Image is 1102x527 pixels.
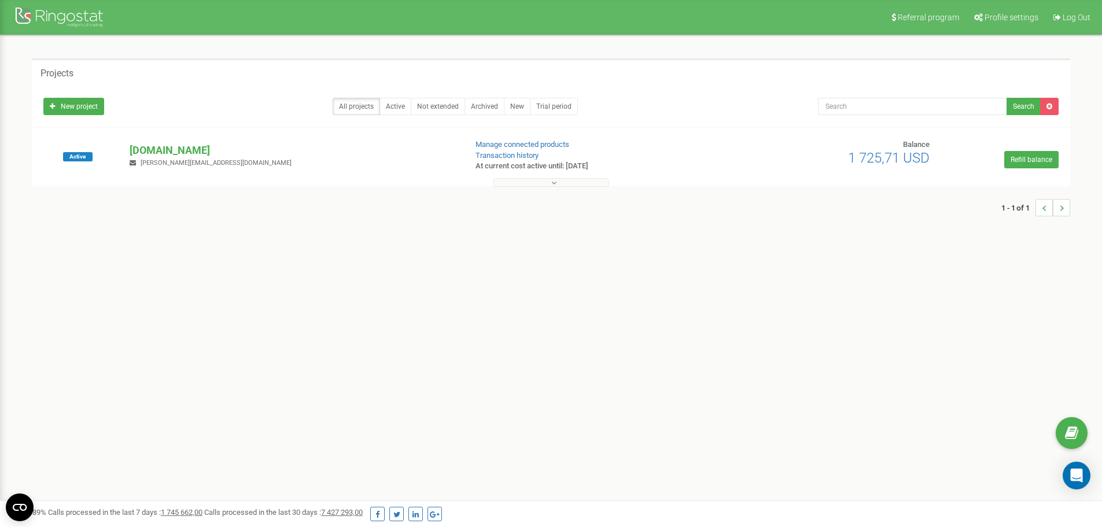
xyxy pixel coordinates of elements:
[161,508,202,517] u: 1 745 662,00
[333,98,380,115] a: All projects
[504,98,530,115] a: New
[321,508,363,517] u: 7 427 293,00
[379,98,411,115] a: Active
[903,140,930,149] span: Balance
[1007,98,1041,115] button: Search
[1063,13,1090,22] span: Log Out
[465,98,504,115] a: Archived
[476,140,569,149] a: Manage connected products
[141,159,292,167] span: [PERSON_NAME][EMAIL_ADDRESS][DOMAIN_NAME]
[130,143,456,158] p: [DOMAIN_NAME]
[476,151,539,160] a: Transaction history
[898,13,959,22] span: Referral program
[63,152,93,161] span: Active
[6,493,34,521] button: Open CMP widget
[43,98,104,115] a: New project
[848,150,930,166] span: 1 725,71 USD
[411,98,465,115] a: Not extended
[1001,199,1035,216] span: 1 - 1 of 1
[48,508,202,517] span: Calls processed in the last 7 days :
[204,508,363,517] span: Calls processed in the last 30 days :
[40,68,73,79] h5: Projects
[1004,151,1059,168] a: Refill balance
[476,161,716,172] p: At current cost active until: [DATE]
[1001,187,1070,228] nav: ...
[1063,462,1090,489] div: Open Intercom Messenger
[818,98,1007,115] input: Search
[530,98,578,115] a: Trial period
[985,13,1038,22] span: Profile settings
